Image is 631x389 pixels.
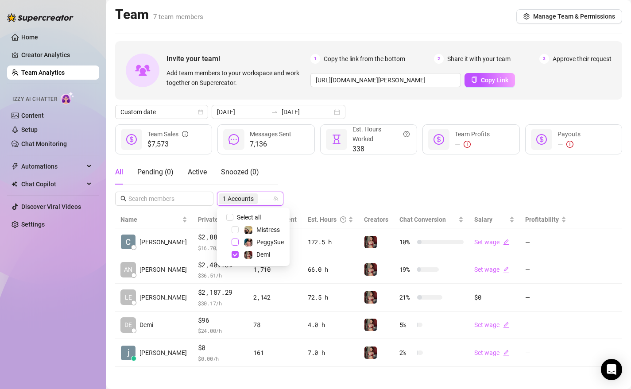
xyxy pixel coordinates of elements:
span: Share it with your team [447,54,511,64]
span: copy [471,77,477,83]
img: Demi [364,347,377,359]
a: Set wageedit [474,321,509,328]
span: Chat Copilot [21,177,84,191]
img: Mistress [244,226,252,234]
span: Automations [21,159,84,173]
a: Creator Analytics [21,48,92,62]
span: Salary [474,216,492,223]
span: exclamation-circle [566,141,573,148]
input: Search members [128,194,201,204]
td: — [520,339,572,367]
img: jessy mina [121,346,135,360]
span: [PERSON_NAME] [139,293,187,302]
span: Approve their request [553,54,612,64]
td: — [520,284,572,312]
span: 10 % [399,237,414,247]
span: Add team members to your workspace and work together on Supercreator. [166,68,307,88]
div: Open Intercom Messenger [601,359,622,380]
span: PeggySue [256,239,284,246]
span: [PERSON_NAME] [139,348,187,358]
img: Demi [364,291,377,304]
span: question-circle [403,124,410,144]
a: Team Analytics [21,69,65,76]
span: [PERSON_NAME] [139,237,187,247]
span: dollar-circle [126,134,137,145]
img: Catherine Eliza… [121,235,135,249]
span: hourglass [331,134,342,145]
span: Select tree node [232,239,239,246]
div: Est. Hours Worked [352,124,410,144]
span: $0 [198,343,243,353]
span: message [228,134,239,145]
span: Custom date [120,105,203,119]
span: calendar [198,109,203,115]
span: DE [124,320,132,330]
span: Manage Team & Permissions [533,13,615,20]
span: Mistress [256,226,280,233]
button: Manage Team & Permissions [516,9,622,23]
a: Set wageedit [474,239,509,246]
span: Select tree node [232,226,239,233]
a: Chat Monitoring [21,140,67,147]
span: to [271,108,278,116]
span: $ 0.00 /h [198,354,243,363]
td: — [520,312,572,339]
span: team [273,196,279,201]
button: Copy Link [465,73,515,87]
img: AI Chatter [61,92,74,104]
img: PeggySue [244,239,252,246]
span: Active [188,168,207,176]
span: exclamation-circle [464,141,471,148]
span: Copy Link [481,77,508,84]
div: Pending ( 0 ) [137,167,174,177]
th: Name [115,211,193,228]
span: question-circle [340,215,346,224]
span: Demi [256,251,270,258]
div: All [115,167,123,177]
span: 1 [310,54,320,64]
div: Team Sales [147,129,188,139]
img: Chat Copilot [12,181,17,187]
div: — [455,139,490,150]
span: Chat Conversion [399,216,446,223]
span: 1 Accounts [219,193,258,204]
span: $7,573 [147,139,188,150]
img: Demi [364,319,377,331]
span: setting [523,13,530,19]
span: Demi [139,320,153,330]
span: search [120,196,127,202]
img: Demi [364,263,377,276]
div: 7.0 h [308,348,354,358]
span: $2,880.42 [198,232,243,243]
span: Name [120,215,180,224]
th: Creators [359,211,394,228]
a: Setup [21,126,38,133]
span: AN [124,265,132,274]
span: Snoozed ( 0 ) [221,168,259,176]
input: Start date [217,107,267,117]
img: logo-BBDzfeDw.svg [7,13,74,22]
span: info-circle [182,129,188,139]
h2: Team [115,6,203,23]
span: dollar-circle [434,134,444,145]
span: 21 % [399,293,414,302]
span: 338 [352,144,410,154]
a: Discover Viral Videos [21,203,81,210]
span: 2 [434,54,444,64]
img: Demi [364,236,377,248]
a: Set wageedit [474,349,509,356]
span: thunderbolt [12,163,19,170]
span: Select tree node [232,251,239,258]
div: 172.5 h [308,237,354,247]
div: $0 [474,293,515,302]
a: Content [21,112,44,119]
a: Settings [21,221,45,228]
span: [PERSON_NAME] [139,265,187,274]
span: Invite your team! [166,53,310,64]
div: 161 [253,348,297,358]
span: Payouts [557,131,581,138]
span: swap-right [271,108,278,116]
div: 4.0 h [308,320,354,330]
span: Izzy AI Chatter [12,95,57,104]
span: edit [503,350,509,356]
